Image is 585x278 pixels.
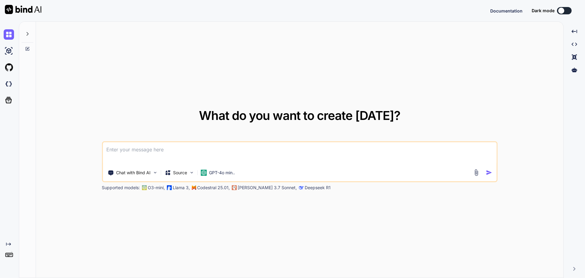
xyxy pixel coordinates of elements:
[116,170,151,176] p: Chat with Bind AI
[4,29,14,40] img: chat
[232,185,236,190] img: claude
[102,185,140,191] p: Supported models:
[305,185,331,191] p: Deepseek R1
[173,185,190,191] p: Llama 3,
[192,186,196,190] img: Mistral-AI
[200,170,207,176] img: GPT-4o mini
[486,169,492,176] img: icon
[4,79,14,89] img: darkCloudIdeIcon
[173,170,187,176] p: Source
[152,170,158,175] img: Pick Tools
[5,5,41,14] img: Bind AI
[4,46,14,56] img: ai-studio
[490,8,523,13] span: Documentation
[167,185,172,190] img: Llama2
[209,170,235,176] p: GPT-4o min..
[238,185,297,191] p: [PERSON_NAME] 3.7 Sonnet,
[4,62,14,73] img: githubLight
[197,185,230,191] p: Codestral 25.01,
[199,108,400,123] span: What do you want to create [DATE]?
[532,8,555,14] span: Dark mode
[473,169,480,176] img: attachment
[299,185,303,190] img: claude
[148,185,165,191] p: O3-mini,
[189,170,194,175] img: Pick Models
[142,185,147,190] img: GPT-4
[490,8,523,14] button: Documentation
